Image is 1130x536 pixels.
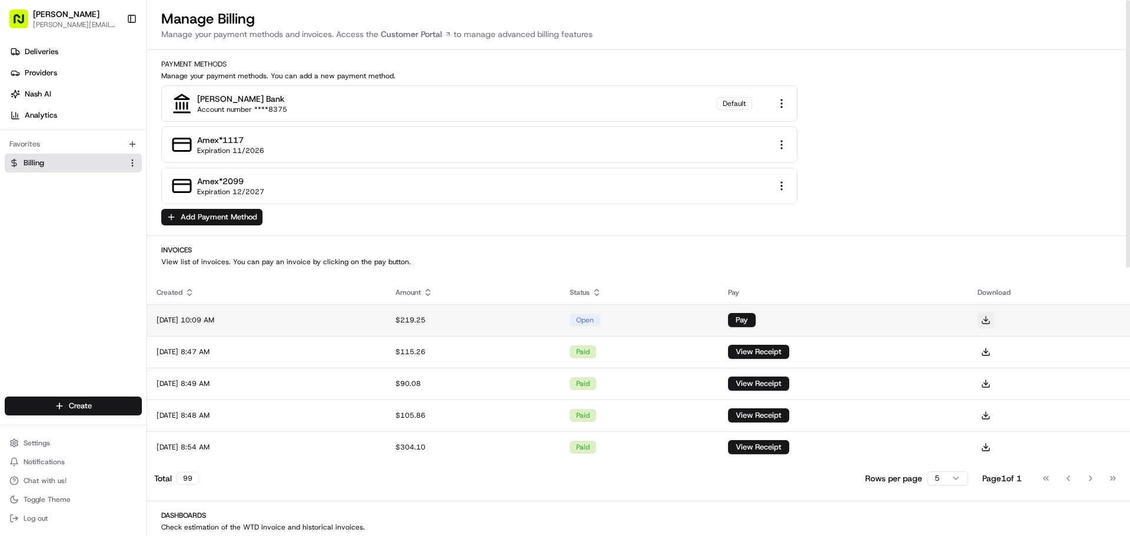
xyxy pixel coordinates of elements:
input: Clear [31,76,194,88]
button: Log out [5,510,142,527]
button: Settings [5,435,142,451]
div: 💻 [99,172,109,181]
div: Expiration 12/2027 [197,187,264,197]
div: $90.08 [395,379,551,388]
button: View Receipt [728,345,789,359]
p: Manage your payment methods. You can add a new payment method. [161,71,1116,81]
div: Default [716,97,752,110]
div: paid [570,377,596,390]
span: Billing [24,158,44,168]
span: Nash AI [25,89,51,99]
td: [DATE] 8:47 AM [147,336,386,368]
span: Providers [25,68,57,78]
span: API Documentation [111,171,189,182]
button: View Receipt [728,408,789,422]
td: [DATE] 10:09 AM [147,304,386,336]
button: Create [5,397,142,415]
span: Chat with us! [24,476,67,485]
div: open [570,314,600,327]
p: Check estimation of the WTD invoice and historical invoices. [161,522,1116,532]
p: View list of invoices. You can pay an invoice by clicking on the pay button. [161,257,1116,267]
a: Powered byPylon [83,199,142,208]
div: Account number ****8375 [197,105,287,114]
button: [PERSON_NAME][EMAIL_ADDRESS][DOMAIN_NAME] [33,20,117,29]
div: Start new chat [40,112,193,124]
p: Manage your payment methods and invoices. Access the to manage advanced billing features [161,28,1116,40]
a: Deliveries [5,42,147,61]
div: Created [157,288,377,297]
div: paid [570,409,596,422]
div: Page 1 of 1 [982,472,1022,484]
button: Notifications [5,454,142,470]
td: [DATE] 8:49 AM [147,368,386,399]
span: Log out [24,514,48,523]
h2: Dashboards [161,511,1116,520]
a: Nash AI [5,85,147,104]
h1: Manage Billing [161,9,1116,28]
div: 99 [177,472,199,485]
td: [DATE] 8:54 AM [147,431,386,463]
div: $219.25 [395,315,551,325]
h2: Invoices [161,245,1116,255]
span: Create [69,401,92,411]
div: paid [570,345,596,358]
button: View Receipt [728,377,789,391]
span: Toggle Theme [24,495,71,504]
a: 📗Knowledge Base [7,166,95,187]
a: Providers [5,64,147,82]
div: $105.86 [395,411,551,420]
span: Settings [24,438,50,448]
button: Pay [728,313,756,327]
div: Amount [395,288,551,297]
a: Billing [9,158,123,168]
div: $115.26 [395,347,551,357]
div: amex *1117 [197,134,244,146]
button: Add Payment Method [161,209,262,225]
span: Notifications [24,457,65,467]
div: Total [154,472,199,485]
div: amex *2099 [197,175,244,187]
button: Toggle Theme [5,491,142,508]
div: paid [570,441,596,454]
div: $304.10 [395,442,551,452]
td: [DATE] 8:48 AM [147,399,386,431]
span: Analytics [25,110,57,121]
div: Status [570,288,709,297]
div: [PERSON_NAME] bank [197,93,284,105]
a: 💻API Documentation [95,166,194,187]
button: View Receipt [728,440,789,454]
button: Start new chat [200,116,214,130]
a: Customer Portal [378,28,454,40]
h2: Payment Methods [161,59,1116,69]
button: [PERSON_NAME] [33,8,99,20]
img: 1736555255976-a54dd68f-1ca7-489b-9aae-adbdc363a1c4 [12,112,33,134]
p: Welcome 👋 [12,47,214,66]
div: Pay [728,288,959,297]
div: Favorites [5,135,142,154]
a: Analytics [5,106,147,125]
div: 📗 [12,172,21,181]
span: Pylon [117,199,142,208]
div: We're available if you need us! [40,124,149,134]
div: Download [978,288,1121,297]
img: Nash [12,12,35,35]
span: Deliveries [25,46,58,57]
button: [PERSON_NAME][PERSON_NAME][EMAIL_ADDRESS][DOMAIN_NAME] [5,5,122,33]
p: Rows per page [865,472,922,484]
button: Chat with us! [5,472,142,489]
span: Knowledge Base [24,171,90,182]
button: Billing [5,154,142,172]
div: Expiration 11/2026 [197,146,264,155]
